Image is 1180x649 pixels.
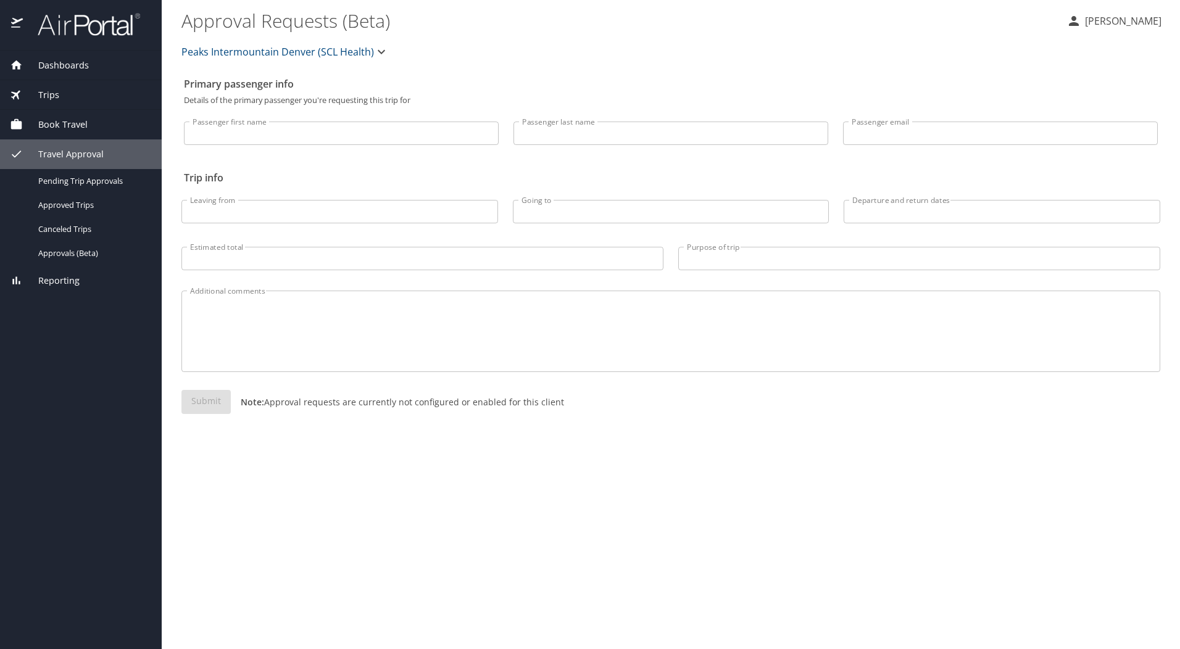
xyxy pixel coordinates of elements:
img: airportal-logo.png [24,12,140,36]
span: Approved Trips [38,199,147,211]
button: Peaks Intermountain Denver (SCL Health) [177,39,394,64]
span: Canceled Trips [38,223,147,235]
h2: Primary passenger info [184,74,1158,94]
span: Dashboards [23,59,89,72]
strong: Note: [241,396,264,408]
button: [PERSON_NAME] [1062,10,1166,32]
span: Peaks Intermountain Denver (SCL Health) [181,43,374,60]
span: Reporting [23,274,80,287]
p: [PERSON_NAME] [1081,14,1161,28]
span: Approvals (Beta) [38,247,147,259]
h1: Approval Requests (Beta) [181,1,1057,39]
img: icon-airportal.png [11,12,24,36]
h2: Trip info [184,168,1158,188]
span: Travel Approval [23,147,104,161]
span: Pending Trip Approvals [38,175,147,187]
p: Approval requests are currently not configured or enabled for this client [231,395,564,408]
span: Book Travel [23,118,88,131]
span: Trips [23,88,59,102]
p: Details of the primary passenger you're requesting this trip for [184,96,1158,104]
